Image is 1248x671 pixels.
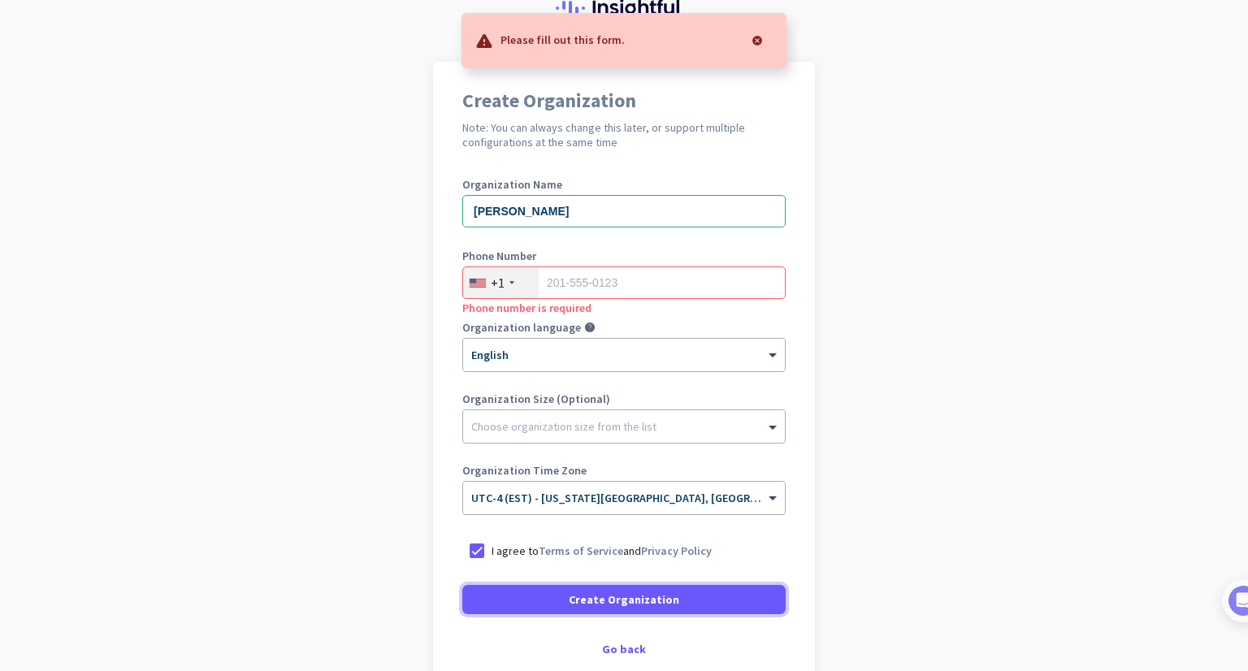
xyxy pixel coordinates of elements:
h2: Note: You can always change this later, or support multiple configurations at the same time [462,120,786,149]
label: Organization language [462,322,581,333]
label: Organization Time Zone [462,465,786,476]
label: Organization Name [462,179,786,190]
button: Create Organization [462,585,786,614]
label: Organization Size (Optional) [462,393,786,405]
label: Phone Number [462,250,786,262]
i: help [584,322,596,333]
a: Terms of Service [539,543,623,558]
a: Privacy Policy [641,543,712,558]
h1: Create Organization [462,91,786,110]
p: I agree to and [492,543,712,559]
span: Phone number is required [462,301,591,315]
div: +1 [491,275,505,291]
input: What is the name of your organization? [462,195,786,227]
div: Go back [462,643,786,655]
p: Please fill out this form. [500,31,625,47]
input: 201-555-0123 [462,266,786,299]
span: Create Organization [569,591,679,608]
